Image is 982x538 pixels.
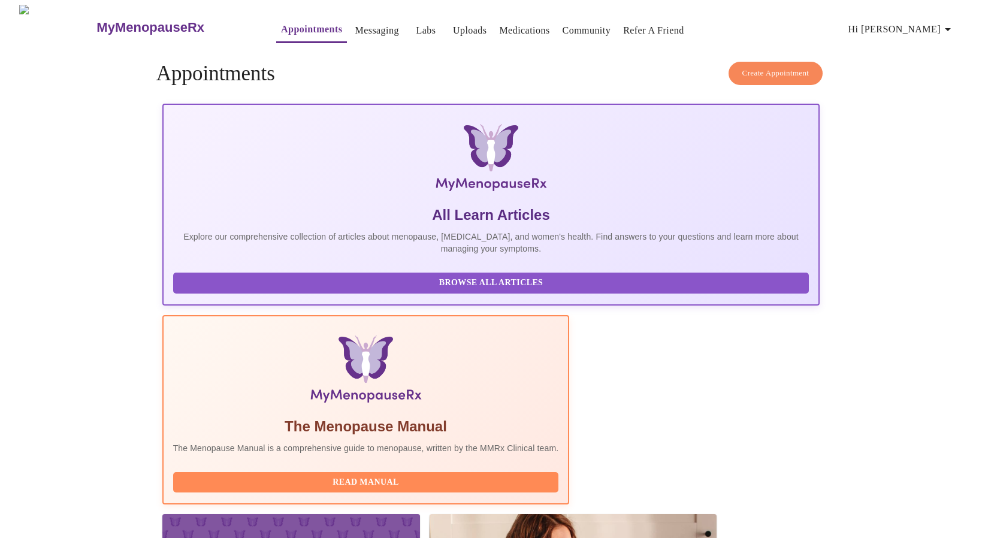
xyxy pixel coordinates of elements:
[272,124,711,196] img: MyMenopauseRx Logo
[156,62,826,86] h4: Appointments
[173,472,559,493] button: Read Manual
[173,476,562,486] a: Read Manual
[623,22,684,39] a: Refer a Friend
[350,19,403,43] button: Messaging
[563,22,611,39] a: Community
[95,7,252,49] a: MyMenopauseRx
[448,19,492,43] button: Uploads
[173,205,809,225] h5: All Learn Articles
[185,475,547,490] span: Read Manual
[416,22,436,39] a: Labs
[499,22,549,39] a: Medications
[742,67,809,80] span: Create Appointment
[173,442,559,454] p: The Menopause Manual is a comprehensive guide to menopause, written by the MMRx Clinical team.
[281,21,342,38] a: Appointments
[407,19,445,43] button: Labs
[19,5,95,50] img: MyMenopauseRx Logo
[558,19,616,43] button: Community
[185,276,797,291] span: Browse All Articles
[844,17,960,41] button: Hi [PERSON_NAME]
[173,417,559,436] h5: The Menopause Manual
[276,17,347,43] button: Appointments
[96,20,204,35] h3: MyMenopauseRx
[453,22,487,39] a: Uploads
[848,21,955,38] span: Hi [PERSON_NAME]
[355,22,398,39] a: Messaging
[494,19,554,43] button: Medications
[173,277,812,287] a: Browse All Articles
[173,273,809,294] button: Browse All Articles
[234,336,497,407] img: Menopause Manual
[173,231,809,255] p: Explore our comprehensive collection of articles about menopause, [MEDICAL_DATA], and women's hea...
[729,62,823,85] button: Create Appointment
[618,19,689,43] button: Refer a Friend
